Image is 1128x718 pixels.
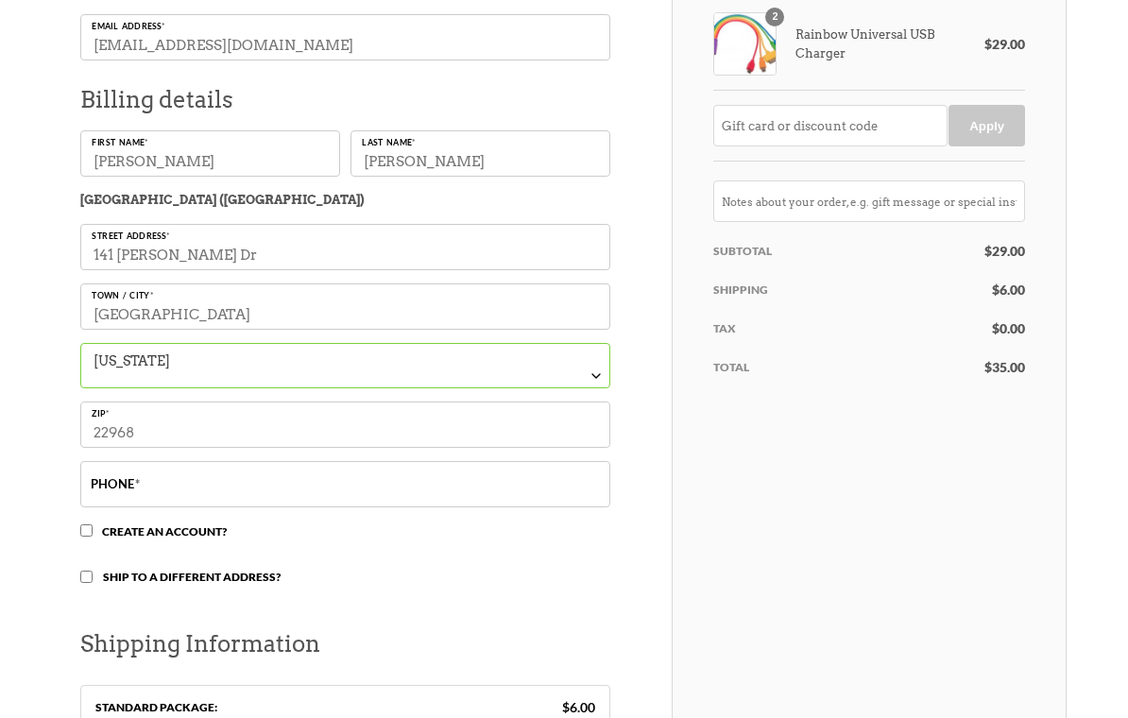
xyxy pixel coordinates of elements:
span: $ [984,37,992,53]
th: Total [713,349,984,387]
span: Create an account? [102,525,227,539]
th: Subtotal [713,232,984,271]
label: Standard Package: [95,701,596,717]
bdi: 35.00 [984,360,1025,376]
span: $ [992,282,1000,299]
button: Apply [949,106,1025,147]
input: Ship to a different address? [80,572,93,584]
bdi: 6.00 [562,700,595,716]
h3: Shipping Information [80,624,611,665]
div: 2 [765,9,784,27]
span: $ [984,244,992,260]
span: Ship to a different address? [103,571,281,585]
span: $ [562,700,570,716]
h3: Billing details [80,80,611,121]
bdi: 6.00 [992,282,1025,299]
input: Gift card or discount code [713,106,947,147]
div: Rainbow Universal USB Charger [713,13,935,77]
span: Virginia [81,345,610,376]
span: State [80,344,611,389]
input: Notes about your order, e.g. gift message or special instructions [713,181,1025,223]
input: Create an account? [80,525,93,538]
th: Shipping [713,271,984,310]
strong: [GEOGRAPHIC_DATA] ([GEOGRAPHIC_DATA]) [80,194,365,208]
bdi: 29.00 [984,244,1025,260]
span: $ [984,360,992,376]
bdi: 0.00 [992,321,1025,337]
span: $ [992,321,1000,337]
th: Tax [713,310,984,349]
bdi: 29.00 [984,37,1025,53]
